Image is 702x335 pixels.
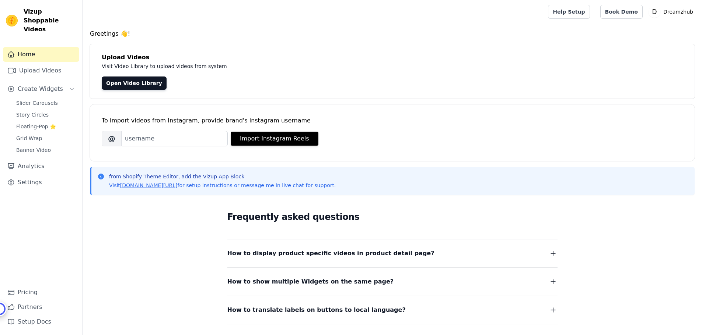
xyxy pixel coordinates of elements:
[227,305,406,315] span: How to translate labels on buttons to local language?
[109,182,336,189] p: Visit for setup instructions or message me in live chat for support.
[227,210,558,224] h2: Frequently asked questions
[3,63,79,78] a: Upload Videos
[102,53,683,62] h4: Upload Videos
[227,248,434,259] span: How to display product specific videos in product detail page?
[12,145,79,155] a: Banner Video
[12,121,79,132] a: Floating-Pop ⭐
[3,285,79,300] a: Pricing
[122,131,228,146] input: username
[227,277,558,287] button: How to show multiple Widgets on the same page?
[102,131,122,146] span: @
[548,5,590,19] a: Help Setup
[3,82,79,96] button: Create Widgets
[102,116,683,125] div: To import videos from Instagram, provide brand's instagram username
[102,76,167,90] a: Open Video Library
[3,314,79,329] a: Setup Docs
[3,159,79,174] a: Analytics
[3,300,79,314] a: Partners
[227,305,558,315] button: How to translate labels on buttons to local language?
[12,133,79,143] a: Grid Wrap
[231,132,318,146] button: Import Instagram Reels
[102,62,432,71] p: Visit Video Library to upload videos from system
[12,98,79,108] a: Slider Carousels
[227,277,394,287] span: How to show multiple Widgets on the same page?
[649,5,696,18] button: D Dreamzhub
[227,248,558,259] button: How to display product specific videos in product detail page?
[16,111,49,118] span: Story Circles
[3,175,79,190] a: Settings
[16,135,42,142] span: Grid Wrap
[600,5,643,19] a: Book Demo
[24,7,76,34] span: Vizup Shoppable Videos
[6,15,18,26] img: Vizup
[16,99,58,107] span: Slider Carousels
[660,5,696,18] p: Dreamzhub
[109,173,336,180] p: from Shopify Theme Editor, add the Vizup App Block
[18,85,63,93] span: Create Widgets
[120,182,178,188] a: [DOMAIN_NAME][URL]
[12,110,79,120] a: Story Circles
[90,29,695,38] h4: Greetings 👋!
[652,8,657,15] text: D
[16,146,51,154] span: Banner Video
[16,123,56,130] span: Floating-Pop ⭐
[3,47,79,62] a: Home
